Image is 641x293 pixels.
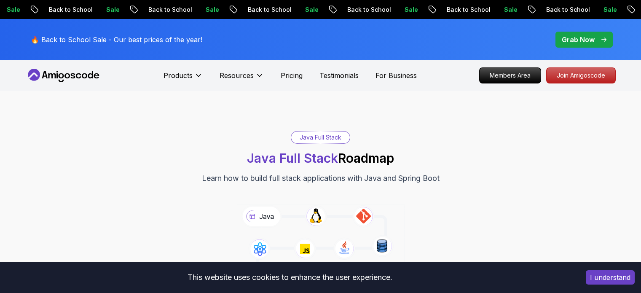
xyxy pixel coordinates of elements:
div: This website uses cookies to enhance the user experience. [6,268,573,287]
p: Sale [596,5,623,14]
p: Resources [220,70,254,81]
p: 🔥 Back to School Sale - Our best prices of the year! [31,35,202,45]
p: Back to School [141,5,198,14]
p: Back to School [539,5,596,14]
p: Back to School [241,5,298,14]
p: Sale [298,5,325,14]
p: Back to School [340,5,397,14]
a: Members Area [479,67,541,83]
p: Back to School [42,5,99,14]
a: Pricing [281,70,303,81]
a: Testimonials [319,70,359,81]
p: Join Amigoscode [547,68,615,83]
span: Java Full Stack [247,151,338,166]
p: Members Area [480,68,541,83]
p: Sale [497,5,524,14]
a: Join Amigoscode [546,67,616,83]
p: Learn how to build full stack applications with Java and Spring Boot [202,172,440,184]
button: Resources [220,70,264,87]
div: Java Full Stack [291,132,350,143]
button: Accept cookies [586,270,635,285]
p: Sale [198,5,225,14]
button: Products [164,70,203,87]
p: Sale [397,5,424,14]
h1: Roadmap [247,151,394,166]
p: Grab Now [562,35,595,45]
p: Products [164,70,193,81]
p: Back to School [440,5,497,14]
a: For Business [375,70,417,81]
p: Sale [99,5,126,14]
